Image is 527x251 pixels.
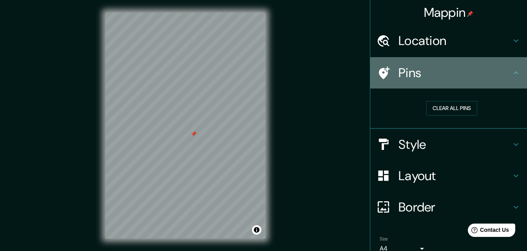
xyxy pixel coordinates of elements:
button: Clear all pins [426,101,477,116]
h4: Pins [398,65,511,81]
button: Toggle attribution [252,225,261,235]
div: Location [370,25,527,56]
h4: Style [398,137,511,152]
h4: Border [398,199,511,215]
div: Style [370,129,527,160]
h4: Location [398,33,511,49]
iframe: Help widget launcher [457,220,518,242]
div: Layout [370,160,527,191]
img: pin-icon.png [467,11,473,17]
div: Pins [370,57,527,88]
h4: Layout [398,168,511,184]
canvas: Map [105,13,265,238]
div: Border [370,191,527,223]
h4: Mappin [424,5,474,20]
label: Size [380,235,388,242]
